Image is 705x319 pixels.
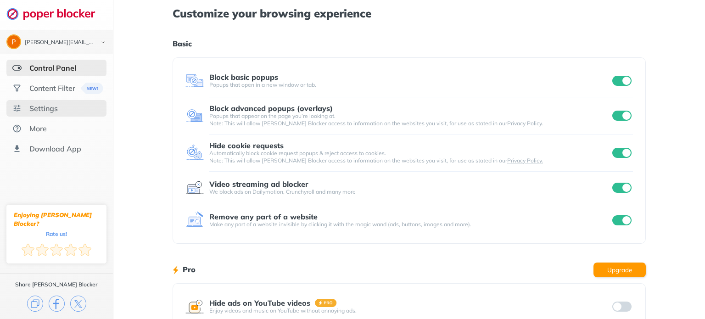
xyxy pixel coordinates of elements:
[507,120,543,127] a: Privacy Policy.
[209,188,610,196] div: We block ads on Dailymotion, Crunchyroll and many more
[173,7,646,19] h1: Customize your browsing experience
[29,63,76,73] div: Control Panel
[12,144,22,153] img: download-app.svg
[209,141,284,150] div: Hide cookie requests
[593,263,646,277] button: Upgrade
[209,180,308,188] div: Video streaming ad blocker
[97,38,108,47] img: chevron-bottom-black.svg
[70,296,86,312] img: x.svg
[315,299,337,307] img: pro-badge.svg
[12,124,22,133] img: about.svg
[12,104,22,113] img: settings.svg
[185,72,204,90] img: feature icon
[15,281,98,288] div: Share [PERSON_NAME] Blocker
[209,213,318,221] div: Remove any part of a website
[209,150,610,164] div: Automatically block cookie request popups & reject access to cookies. Note: This will allow [PERS...
[29,144,81,153] div: Download App
[185,179,204,197] img: feature icon
[209,307,610,314] div: Enjoy videos and music on YouTube without annoying ads.
[29,104,58,113] div: Settings
[6,7,105,20] img: logo-webpage.svg
[12,63,22,73] img: features-selected.svg
[173,264,179,275] img: lighting bolt
[27,296,43,312] img: copy.svg
[185,211,204,229] img: feature icon
[7,35,20,48] img: ACg8ocLHiZrTPDN4XNFnkR2lQXfea6omSgplW8IJwPNTV-PLymN3bQOH=s96-c
[507,157,543,164] a: Privacy Policy.
[209,221,610,228] div: Make any part of a website invisible by clicking it with the magic wand (ads, buttons, images and...
[185,144,204,162] img: feature icon
[29,124,47,133] div: More
[209,73,278,81] div: Block basic popups
[209,112,610,127] div: Popups that appear on the page you’re looking at. Note: This will allow [PERSON_NAME] Blocker acc...
[183,263,196,275] h1: Pro
[25,39,93,46] div: p.seniw@gmail.com
[185,106,204,125] img: feature icon
[173,38,646,50] h1: Basic
[209,81,610,89] div: Popups that open in a new window or tab.
[29,84,75,93] div: Content Filter
[81,83,103,94] img: menuBanner.svg
[185,297,204,316] img: feature icon
[12,84,22,93] img: social.svg
[49,296,65,312] img: facebook.svg
[46,232,67,236] div: Rate us!
[14,211,99,228] div: Enjoying [PERSON_NAME] Blocker?
[209,104,333,112] div: Block advanced popups (overlays)
[209,299,310,307] div: Hide ads on YouTube videos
